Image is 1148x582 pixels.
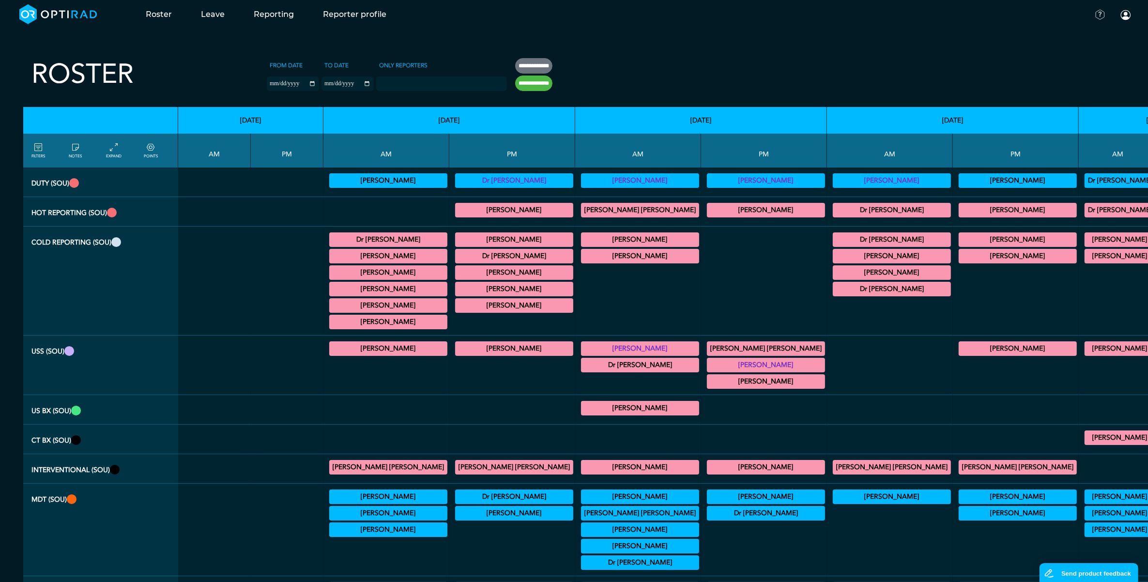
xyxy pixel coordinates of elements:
[582,524,698,536] summary: [PERSON_NAME]
[582,175,698,186] summary: [PERSON_NAME]
[178,134,251,168] th: AM
[959,460,1077,475] div: IR General Diagnostic/IR General Interventional 13:00 - 17:00
[581,522,699,537] div: Spinal 08:00 - 09:00
[331,491,446,503] summary: [PERSON_NAME]
[581,358,699,372] div: General US 09:00 - 12:30
[329,298,447,313] div: General CT/General MRI 10:00 - 14:00
[833,232,951,247] div: General MRI 07:00 - 09:00
[960,343,1075,354] summary: [PERSON_NAME]
[23,227,178,336] th: Cold Reporting (SOU)
[331,234,446,245] summary: Dr [PERSON_NAME]
[331,316,446,328] summary: [PERSON_NAME]
[960,461,1075,473] summary: [PERSON_NAME] [PERSON_NAME]
[581,341,699,356] div: General US 09:00 - 13:00
[582,507,698,519] summary: [PERSON_NAME] [PERSON_NAME]
[959,341,1077,356] div: General US 13:30 - 17:00
[31,142,45,159] a: FILTERS
[457,204,572,216] summary: [PERSON_NAME]
[833,173,951,188] div: Vetting 09:00 - 13:00
[708,359,824,371] summary: [PERSON_NAME]
[23,197,178,227] th: Hot Reporting (SOU)
[329,522,447,537] div: Neurology 08:30 - 09:30
[833,460,951,475] div: IR General Diagnostic/IR General Interventional 09:00 - 13:00
[329,460,447,475] div: IR General Diagnostic/IR General Interventional 09:00 - 13:00
[834,283,949,295] summary: Dr [PERSON_NAME]
[708,507,824,519] summary: Dr [PERSON_NAME]
[582,250,698,262] summary: [PERSON_NAME]
[455,265,573,280] div: General CT 14:30 - 16:00
[707,460,825,475] div: IR General Interventional/IR General Diagnostic 13:00 - 17:00
[833,282,951,296] div: General MRI 09:30 - 12:00
[833,265,951,280] div: General CT 09:30 - 12:30
[581,490,699,504] div: Upper GI Cancer MDT 08:00 - 09:00
[331,267,446,278] summary: [PERSON_NAME]
[827,134,953,168] th: AM
[455,490,573,504] div: Haem 12:30 - 14:30
[457,507,572,519] summary: [PERSON_NAME]
[323,134,449,168] th: AM
[457,283,572,295] summary: [PERSON_NAME]
[455,298,573,313] div: General CT 16:00 - 17:00
[455,232,573,247] div: MRI MSK/MRI Neuro 13:00 - 17:00
[331,175,446,186] summary: [PERSON_NAME]
[329,265,447,280] div: General MRI 09:30 - 11:00
[575,134,701,168] th: AM
[707,374,825,389] div: US General Paediatric 13:00 - 17:00
[707,490,825,504] div: Gynae 13:00 - 14:30
[251,134,323,168] th: PM
[707,506,825,521] div: TIA 13:00 - 14:00
[331,461,446,473] summary: [PERSON_NAME] [PERSON_NAME]
[331,343,446,354] summary: [PERSON_NAME]
[959,203,1077,217] div: MRI Trauma & Urgent/CT Trauma & Urgent 13:00 - 17:00
[457,343,572,354] summary: [PERSON_NAME]
[707,203,825,217] div: MRI Trauma & Urgent/CT Trauma & Urgent 13:00 - 17:00
[23,395,178,425] th: US Bx (SOU)
[329,232,447,247] div: General MRI 09:00 - 12:30
[23,425,178,454] th: CT Bx (SOU)
[582,204,698,216] summary: [PERSON_NAME] [PERSON_NAME]
[959,173,1077,188] div: Vetting (30 PF Points) 13:00 - 17:00
[69,142,82,159] a: show/hide notes
[31,58,134,91] h2: Roster
[23,484,178,576] th: MDT (SOU)
[23,168,178,197] th: Duty (SOU)
[323,107,575,134] th: [DATE]
[582,359,698,371] summary: Dr [PERSON_NAME]
[23,454,178,484] th: Interventional (SOU)
[707,358,825,372] div: General US 13:00 - 17:00
[708,376,824,387] summary: [PERSON_NAME]
[960,175,1075,186] summary: [PERSON_NAME]
[581,555,699,570] div: Spinal 08:00 - 09:00
[331,524,446,536] summary: [PERSON_NAME]
[329,506,447,521] div: Neurology 08:30 - 09:30
[707,173,825,188] div: Vetting (30 PF Points) 13:00 - 17:00
[582,540,698,552] summary: [PERSON_NAME]
[455,506,573,521] div: Haem/Lymphoma 12:30 - 14:30
[960,250,1075,262] summary: [PERSON_NAME]
[582,234,698,245] summary: [PERSON_NAME]
[959,490,1077,504] div: ILD 12:30 - 13:30
[455,460,573,475] div: IR General Diagnostic/IR General Interventional 13:00 - 17:00
[960,491,1075,503] summary: [PERSON_NAME]
[834,461,949,473] summary: [PERSON_NAME] [PERSON_NAME]
[960,204,1075,216] summary: [PERSON_NAME]
[329,249,447,263] div: CT Gastrointestinal 09:00 - 11:00
[455,203,573,217] div: CT Trauma & Urgent/MRI Trauma & Urgent 13:00 - 17:00
[708,175,824,186] summary: [PERSON_NAME]
[329,490,447,504] div: Urology 08:00 - 10:00
[457,300,572,311] summary: [PERSON_NAME]
[455,249,573,263] div: General MRI 14:30 - 17:00
[331,250,446,262] summary: [PERSON_NAME]
[833,203,951,217] div: MRI Trauma & Urgent/CT Trauma & Urgent 09:00 - 13:00
[708,204,824,216] summary: [PERSON_NAME]
[178,107,323,134] th: [DATE]
[827,107,1079,134] th: [DATE]
[331,300,446,311] summary: [PERSON_NAME]
[19,4,97,24] img: brand-opti-rad-logos-blue-and-white-d2f68631ba2948856bd03f2d395fb146ddc8fb01b4b6e9315ea85fa773367...
[329,315,447,329] div: General CT 11:00 - 13:00
[834,250,949,262] summary: [PERSON_NAME]
[457,175,572,186] summary: Dr [PERSON_NAME]
[377,78,426,87] input: null
[457,234,572,245] summary: [PERSON_NAME]
[329,282,447,296] div: General CT 09:30 - 10:30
